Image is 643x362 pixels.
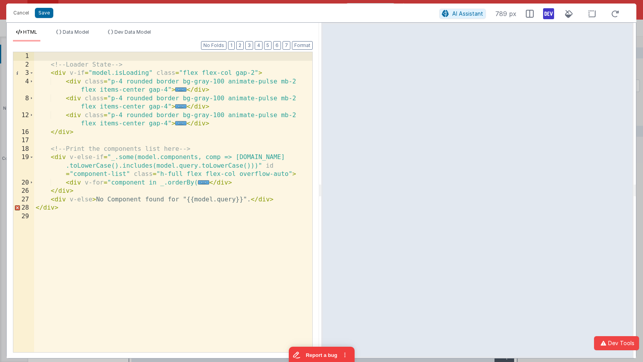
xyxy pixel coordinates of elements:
span: ... [175,121,187,125]
button: 6 [273,41,281,50]
span: ... [175,87,187,92]
button: 3 [245,41,253,50]
div: 2 [13,61,34,69]
button: 1 [228,41,235,50]
span: ... [175,104,187,109]
span: HTML [23,29,37,35]
div: 4 [13,78,34,94]
div: 17 [13,136,34,145]
button: No Folds [201,41,226,50]
div: 26 [13,187,34,195]
div: 29 [13,212,34,221]
div: 19 [13,153,34,179]
button: Dev Tools [594,336,639,350]
div: 18 [13,145,34,154]
span: AI Assistant [452,10,483,17]
button: Cancel [9,7,33,18]
button: Save [35,8,53,18]
span: Data Model [63,29,89,35]
button: 5 [264,41,272,50]
div: 8 [13,94,34,111]
span: 789 px [495,9,516,18]
button: 4 [255,41,263,50]
div: 3 [13,69,34,78]
div: 27 [13,195,34,204]
button: AI Assistant [439,9,486,19]
span: Dev Data Model [114,29,151,35]
div: 1 [13,52,34,61]
div: 16 [13,128,34,137]
button: 2 [236,41,244,50]
button: Format [292,41,313,50]
button: 7 [283,41,290,50]
span: ... [198,180,209,185]
div: 28 [13,204,34,212]
div: 12 [13,111,34,128]
div: 20 [13,179,34,187]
